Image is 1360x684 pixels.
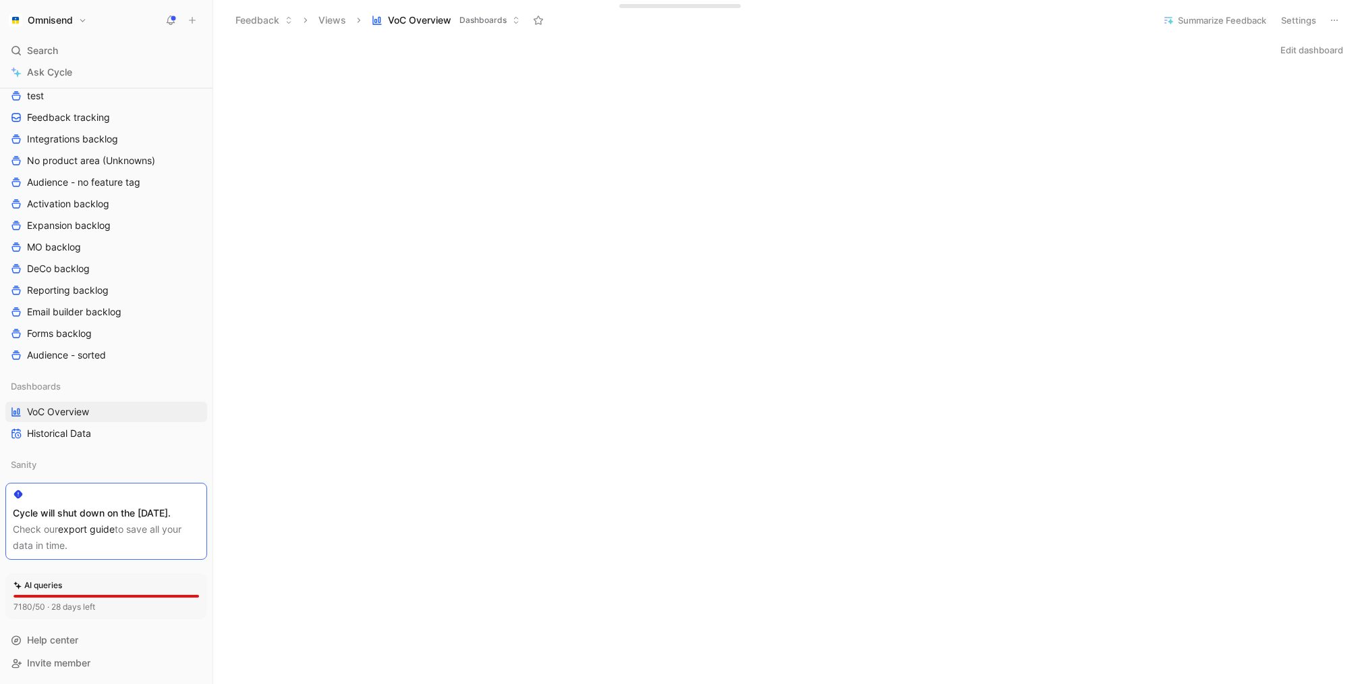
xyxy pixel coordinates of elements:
div: 7180/50 · 28 days left [13,600,95,614]
button: Settings [1275,11,1322,30]
a: Reporting backlog [5,280,207,300]
a: Ask Cycle [5,62,207,82]
a: Integrations backlog [5,129,207,149]
span: Search [27,43,58,59]
button: Edit dashboard [1274,41,1349,59]
button: OmnisendOmnisend [5,11,90,30]
div: Sanity [5,454,207,475]
span: test [27,89,44,103]
div: Help center [5,630,207,650]
button: Summarize Feedback [1157,11,1272,30]
img: Omnisend [9,14,22,27]
a: VoC Overview [5,402,207,422]
button: Views [312,10,352,30]
button: Feedback [229,10,299,30]
span: Audience - sorted [27,348,106,362]
div: Invite member [5,653,207,673]
span: Ask Cycle [27,64,72,80]
a: MO backlog [5,237,207,257]
a: Audience - sorted [5,345,207,365]
span: Help center [27,634,78,646]
a: Forms backlog [5,323,207,344]
span: Reporting backlog [27,284,109,297]
span: Invite member [27,657,90,668]
span: Dashboards [11,379,61,393]
span: MO backlog [27,240,81,254]
span: Integrations backlog [27,132,118,146]
a: Expansion backlog [5,215,207,236]
a: Historical Data [5,423,207,444]
span: No product area (Unknowns) [27,154,155,167]
span: DeCo backlog [27,262,90,275]
a: Feedback tracking [5,107,207,128]
a: export guide [58,523,115,535]
a: DeCo backlog [5,259,207,279]
span: VoC Overview [27,405,89,419]
span: Forms backlog [27,327,92,340]
span: Sanity [11,458,36,471]
span: Historical Data [27,427,91,440]
a: No product area (Unknowns) [5,151,207,171]
span: Dashboards [459,14,507,27]
span: Audience - no feature tag [27,176,140,189]
a: test [5,86,207,106]
span: Feedback tracking [27,111,110,124]
div: Sanity [5,454,207,479]
button: VoC OverviewDashboards [366,10,526,30]
h1: Omnisend [28,14,73,26]
span: Expansion backlog [27,219,111,232]
span: Activation backlog [27,197,109,211]
a: Audience - no feature tag [5,172,207,192]
div: AI queries [13,579,62,592]
div: Dashboards [5,376,207,396]
a: Activation backlog [5,194,207,214]
span: VoC Overview [388,14,451,27]
div: Cycle will shut down on the [DATE]. [13,505,200,521]
a: Email builder backlog [5,302,207,322]
div: Search [5,41,207,61]
span: Email builder backlog [27,305,121,319]
div: DashboardsVoC OverviewHistorical Data [5,376,207,444]
div: Check our to save all your data in time. [13,521,200,554]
